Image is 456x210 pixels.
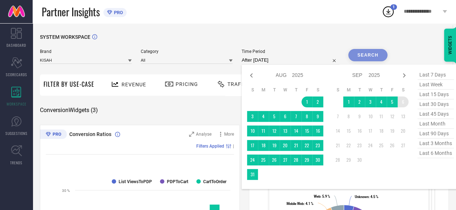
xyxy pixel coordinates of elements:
td: Sun Sep 07 2025 [332,111,343,122]
span: last month [418,119,454,129]
th: Monday [258,87,269,93]
td: Mon Aug 25 2025 [258,155,269,165]
td: Sat Sep 20 2025 [398,125,408,136]
td: Sat Sep 27 2025 [398,140,408,151]
td: Thu Sep 18 2025 [376,125,387,136]
td: Sat Aug 30 2025 [312,155,323,165]
td: Sun Aug 31 2025 [247,169,258,180]
span: last 3 months [418,139,454,148]
span: TRENDS [10,160,22,165]
th: Saturday [312,87,323,93]
span: WORKSPACE [7,101,26,107]
span: Time Period [242,49,339,54]
td: Thu Sep 25 2025 [376,140,387,151]
span: SYSTEM WORKSPACE [40,34,90,40]
td: Thu Sep 11 2025 [376,111,387,122]
span: DASHBOARD [7,42,26,48]
td: Wed Sep 10 2025 [365,111,376,122]
svg: Zoom [189,132,194,137]
text: : 4.5 % [355,195,378,199]
text: : 5.9 % [314,194,330,198]
span: 1 [393,5,395,9]
td: Thu Aug 21 2025 [291,140,301,151]
th: Thursday [291,87,301,93]
td: Mon Sep 22 2025 [343,140,354,151]
span: Filter By Use-Case [44,80,94,88]
span: Analyse [196,132,211,137]
td: Tue Sep 02 2025 [354,96,365,107]
td: Tue Sep 09 2025 [354,111,365,122]
span: last 90 days [418,129,454,139]
td: Wed Sep 03 2025 [365,96,376,107]
td: Sun Sep 21 2025 [332,140,343,151]
span: last 30 days [418,99,454,109]
td: Sun Sep 28 2025 [332,155,343,165]
tspan: Unknown [355,195,369,199]
td: Wed Sep 24 2025 [365,140,376,151]
td: Wed Aug 20 2025 [280,140,291,151]
td: Sat Aug 09 2025 [312,111,323,122]
td: Mon Aug 11 2025 [258,125,269,136]
div: Next month [400,71,408,80]
span: SUGGESTIONS [5,131,28,136]
span: Revenue [122,82,146,87]
td: Tue Sep 23 2025 [354,140,365,151]
td: Fri Sep 26 2025 [387,140,398,151]
td: Sat Aug 02 2025 [312,96,323,107]
th: Sunday [332,87,343,93]
td: Mon Aug 18 2025 [258,140,269,151]
td: Wed Aug 13 2025 [280,125,291,136]
td: Sun Aug 17 2025 [247,140,258,151]
td: Tue Aug 26 2025 [269,155,280,165]
span: last 15 days [418,90,454,99]
span: SCORECARDS [6,72,27,77]
th: Friday [387,87,398,93]
td: Fri Sep 12 2025 [387,111,398,122]
span: last 6 months [418,148,454,158]
td: Thu Aug 07 2025 [291,111,301,122]
th: Tuesday [354,87,365,93]
td: Mon Sep 15 2025 [343,125,354,136]
td: Sun Aug 10 2025 [247,125,258,136]
span: Traffic [227,81,250,87]
span: More [224,132,234,137]
div: Premium [40,129,67,140]
span: Brand [40,49,132,54]
td: Tue Sep 30 2025 [354,155,365,165]
td: Wed Aug 06 2025 [280,111,291,122]
span: Category [141,49,233,54]
th: Wednesday [280,87,291,93]
th: Wednesday [365,87,376,93]
span: Conversion Ratios [69,131,111,137]
text: : 4.1 % [287,201,313,205]
td: Fri Sep 19 2025 [387,125,398,136]
tspan: Web [314,194,320,198]
text: List ViewsToPDP [119,179,152,184]
td: Sat Sep 13 2025 [398,111,408,122]
td: Sun Aug 03 2025 [247,111,258,122]
td: Sat Aug 16 2025 [312,125,323,136]
td: Mon Sep 29 2025 [343,155,354,165]
th: Friday [301,87,312,93]
th: Monday [343,87,354,93]
td: Thu Sep 04 2025 [376,96,387,107]
td: Sun Aug 24 2025 [247,155,258,165]
td: Wed Sep 17 2025 [365,125,376,136]
td: Fri Sep 05 2025 [387,96,398,107]
th: Thursday [376,87,387,93]
tspan: Mobile Web [287,201,304,205]
td: Sat Sep 06 2025 [398,96,408,107]
span: Partner Insights [42,4,100,19]
text: CartToOrder [203,179,227,184]
th: Saturday [398,87,408,93]
span: last 7 days [418,70,454,80]
td: Tue Sep 16 2025 [354,125,365,136]
td: Mon Sep 08 2025 [343,111,354,122]
th: Sunday [247,87,258,93]
td: Mon Aug 04 2025 [258,111,269,122]
td: Fri Aug 01 2025 [301,96,312,107]
th: Tuesday [269,87,280,93]
span: PRO [112,10,123,15]
div: Previous month [247,71,256,80]
td: Fri Aug 22 2025 [301,140,312,151]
